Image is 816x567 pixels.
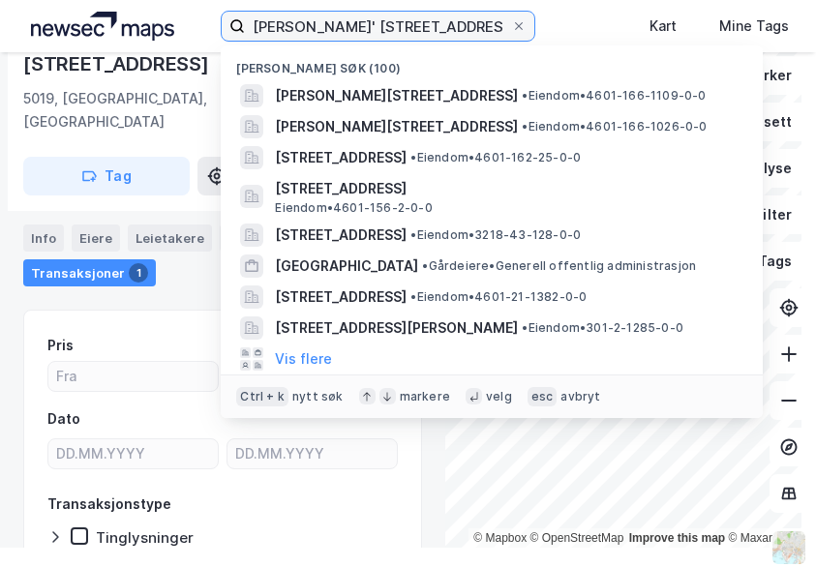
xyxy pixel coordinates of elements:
div: 5019, [GEOGRAPHIC_DATA], [GEOGRAPHIC_DATA] [23,87,267,134]
span: • [410,289,416,304]
input: Fra [48,362,218,391]
div: [STREET_ADDRESS] [23,48,213,79]
span: • [422,258,428,273]
span: [STREET_ADDRESS] [275,146,407,169]
div: nytt søk [292,389,344,404]
span: Eiendom • 3218-43-128-0-0 [410,227,581,243]
span: [STREET_ADDRESS][PERSON_NAME] [275,316,518,340]
a: Mapbox [473,531,527,545]
span: • [410,227,416,242]
div: Transaksjonstype [47,492,171,516]
span: Eiendom • 4601-166-1109-0-0 [522,88,706,104]
div: Mine Tags [719,15,789,38]
div: Kontrollprogram for chat [719,474,816,567]
a: Improve this map [629,531,725,545]
div: Leietakere [128,224,212,252]
span: Eiendom • 301-2-1285-0-0 [522,320,683,336]
div: Pris [47,334,74,357]
span: [STREET_ADDRESS] [275,285,407,309]
div: Dato [47,407,80,431]
span: [GEOGRAPHIC_DATA] [275,254,418,278]
input: DD.MM.YYYY [48,439,218,468]
button: Vis flere [275,347,332,371]
img: logo.a4113a55bc3d86da70a041830d287a7e.svg [31,12,174,41]
div: avbryt [560,389,600,404]
input: Søk på adresse, matrikkel, gårdeiere, leietakere eller personer [245,12,511,41]
div: 1 [129,263,148,283]
span: [STREET_ADDRESS] [275,177,740,200]
span: Eiendom • 4601-21-1382-0-0 [410,289,587,305]
div: Eiere [72,224,120,252]
button: Tag [23,157,190,195]
div: Kart [650,15,677,38]
span: Eiendom • 4601-156-2-0-0 [275,200,432,216]
span: • [522,320,528,335]
div: Ctrl + k [236,387,288,406]
span: Eiendom • 4601-166-1026-0-0 [522,119,707,134]
div: Transaksjoner [23,259,156,286]
div: velg [486,389,512,404]
span: [PERSON_NAME][STREET_ADDRESS] [275,115,518,138]
div: Tinglysninger [96,528,194,547]
span: [STREET_ADDRESS] [275,224,407,247]
span: Gårdeiere • Generell offentlig administrasjon [422,258,696,274]
span: Eiendom • 4601-162-25-0-0 [410,150,581,165]
div: markere [400,389,450,404]
span: • [410,150,416,164]
span: • [522,119,528,134]
div: [PERSON_NAME] søk (100) [221,45,763,80]
span: [PERSON_NAME][STREET_ADDRESS] [275,84,518,107]
input: DD.MM.YYYY [227,439,397,468]
div: Info [23,224,64,252]
span: • [522,88,528,103]
div: Datasett [220,224,292,252]
a: OpenStreetMap [530,531,624,545]
iframe: Chat Widget [719,474,816,567]
div: esc [528,387,558,406]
